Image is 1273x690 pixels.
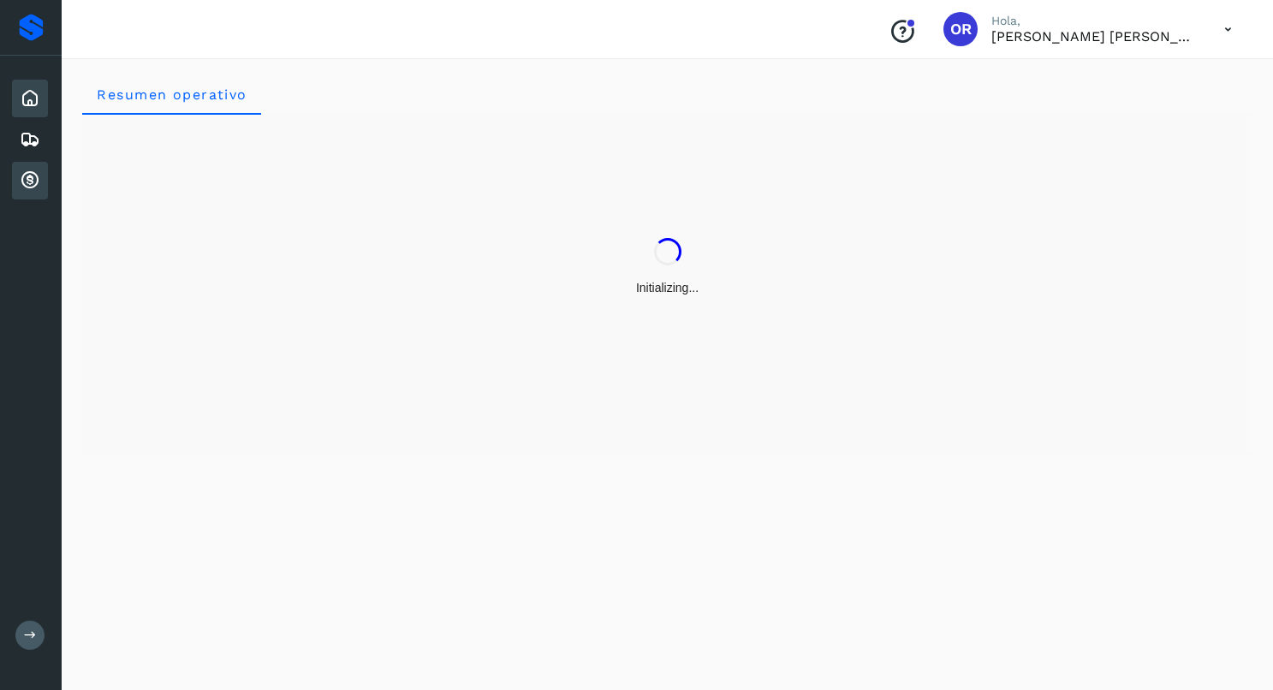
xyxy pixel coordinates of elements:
div: Cuentas por cobrar [12,162,48,199]
div: Inicio [12,80,48,117]
span: Resumen operativo [96,86,247,103]
p: Oscar Ramirez Nava [991,28,1197,45]
div: Embarques [12,121,48,158]
p: Hola, [991,14,1197,28]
